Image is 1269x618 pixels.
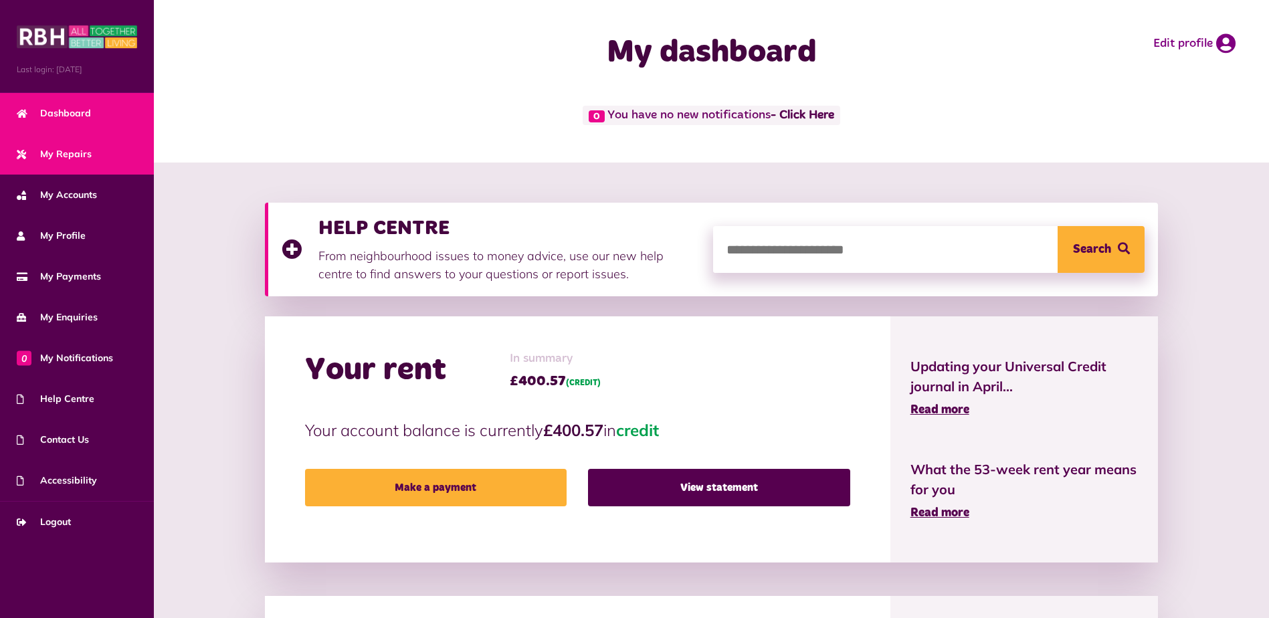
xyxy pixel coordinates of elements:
[510,371,601,391] span: £400.57
[17,351,113,365] span: My Notifications
[910,459,1139,500] span: What the 53-week rent year means for you
[17,106,91,120] span: Dashboard
[17,64,137,76] span: Last login: [DATE]
[910,404,969,416] span: Read more
[17,433,89,447] span: Contact Us
[588,469,850,506] a: View statement
[17,270,101,284] span: My Payments
[17,147,92,161] span: My Repairs
[1058,226,1145,273] button: Search
[318,216,700,240] h3: HELP CENTRE
[446,33,977,72] h1: My dashboard
[17,392,94,406] span: Help Centre
[318,247,700,283] p: From neighbourhood issues to money advice, use our new help centre to find answers to your questi...
[543,420,603,440] strong: £400.57
[17,474,97,488] span: Accessibility
[910,459,1139,522] a: What the 53-week rent year means for you Read more
[583,106,840,125] span: You have no new notifications
[616,420,659,440] span: credit
[305,418,850,442] p: Your account balance is currently in
[510,350,601,368] span: In summary
[17,310,98,324] span: My Enquiries
[305,469,567,506] a: Make a payment
[589,110,605,122] span: 0
[566,379,601,387] span: (CREDIT)
[910,507,969,519] span: Read more
[17,350,31,365] span: 0
[1073,226,1111,273] span: Search
[17,229,86,243] span: My Profile
[771,110,834,122] a: - Click Here
[17,188,97,202] span: My Accounts
[1153,33,1236,54] a: Edit profile
[17,515,71,529] span: Logout
[910,356,1139,397] span: Updating your Universal Credit journal in April...
[910,356,1139,419] a: Updating your Universal Credit journal in April... Read more
[305,351,446,390] h2: Your rent
[17,23,137,50] img: MyRBH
